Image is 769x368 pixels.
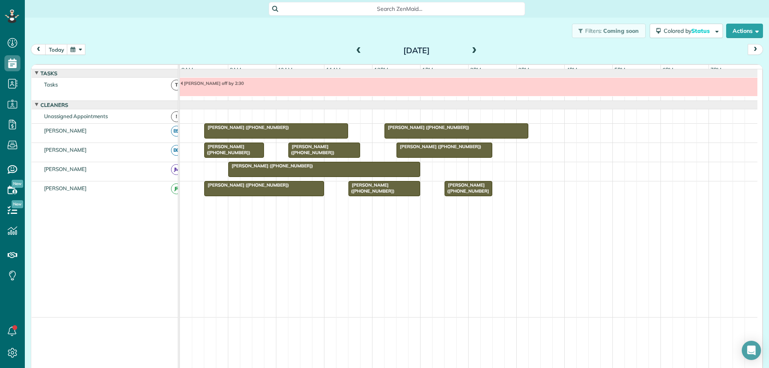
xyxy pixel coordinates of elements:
[585,27,602,34] span: Filters:
[228,163,314,169] span: [PERSON_NAME] ([PHONE_NUMBER])
[171,164,182,175] span: JM
[42,166,89,172] span: [PERSON_NAME]
[691,27,711,34] span: Status
[171,145,182,156] span: BC
[288,144,335,155] span: [PERSON_NAME] ([PHONE_NUMBER])
[324,66,342,73] span: 11am
[42,113,109,119] span: Unassigned Appointments
[171,80,182,90] span: T
[45,44,68,55] button: today
[366,46,467,55] h2: [DATE]
[709,66,723,73] span: 7pm
[444,182,489,211] span: [PERSON_NAME] ([PHONE_NUMBER], [PHONE_NUMBER])
[204,125,290,130] span: [PERSON_NAME] ([PHONE_NUMBER])
[42,147,89,153] span: [PERSON_NAME]
[517,66,531,73] span: 3pm
[171,111,182,122] span: !
[12,180,23,188] span: New
[180,66,195,73] span: 8am
[565,66,579,73] span: 4pm
[742,341,761,360] div: Open Intercom Messenger
[372,66,390,73] span: 12pm
[42,81,59,88] span: Tasks
[384,125,470,130] span: [PERSON_NAME] ([PHONE_NUMBER])
[228,66,243,73] span: 9am
[603,27,639,34] span: Coming soon
[180,80,244,86] span: [PERSON_NAME] off by 2:30
[31,44,46,55] button: prev
[469,66,483,73] span: 2pm
[204,182,290,188] span: [PERSON_NAME] ([PHONE_NUMBER])
[348,182,395,193] span: [PERSON_NAME] ([PHONE_NUMBER])
[39,102,70,108] span: Cleaners
[726,24,763,38] button: Actions
[276,66,294,73] span: 10am
[171,183,182,194] span: JR
[39,70,59,76] span: Tasks
[42,127,89,134] span: [PERSON_NAME]
[204,144,251,155] span: [PERSON_NAME] ([PHONE_NUMBER])
[42,185,89,191] span: [PERSON_NAME]
[650,24,723,38] button: Colored byStatus
[421,66,435,73] span: 1pm
[613,66,627,73] span: 5pm
[661,66,675,73] span: 6pm
[664,27,713,34] span: Colored by
[12,200,23,208] span: New
[748,44,763,55] button: next
[171,126,182,137] span: BS
[396,144,482,149] span: [PERSON_NAME] ([PHONE_NUMBER])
